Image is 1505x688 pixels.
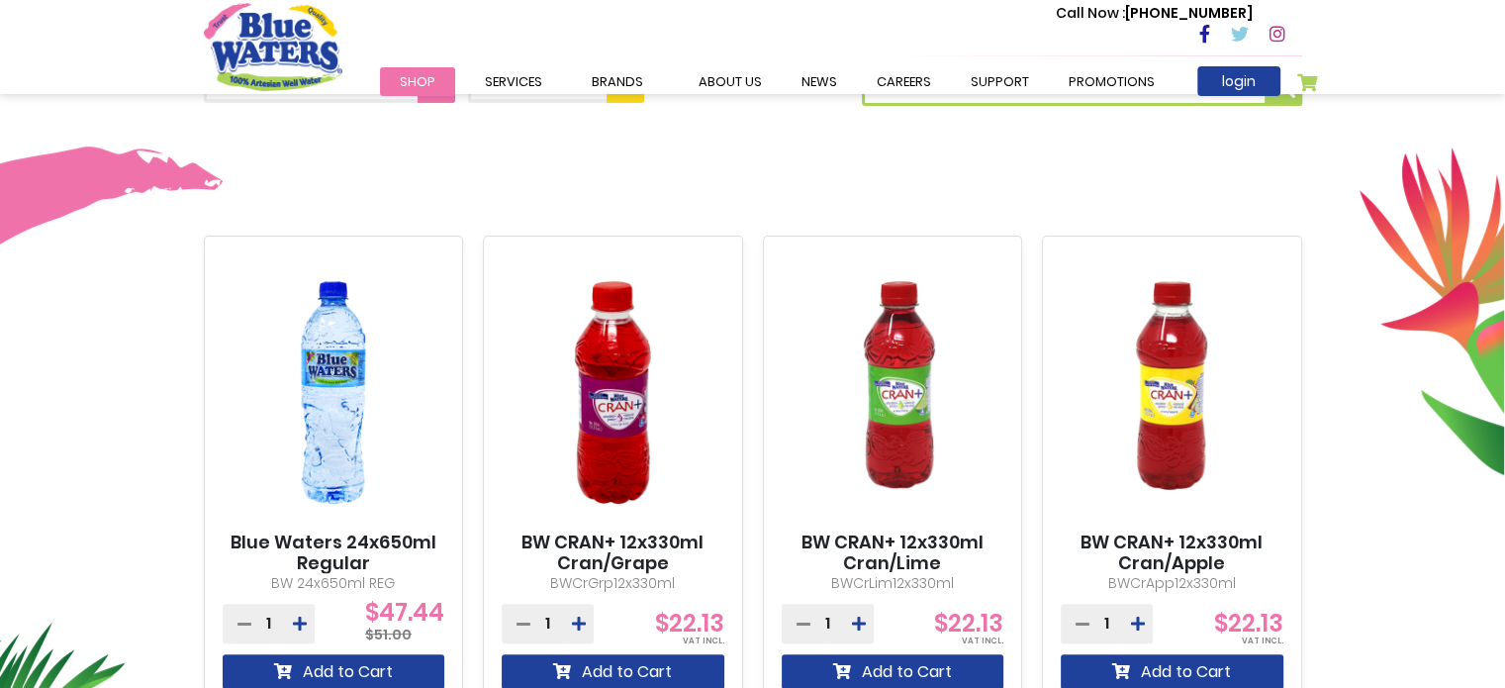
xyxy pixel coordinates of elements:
span: Brands [592,72,643,91]
p: BW 24x650ml REG [223,573,445,594]
a: Blue Waters 24x650ml Regular [223,532,445,574]
a: BW CRAN+ 12x330ml Cran/Lime [782,532,1004,574]
a: about us [679,67,782,96]
a: News [782,67,857,96]
p: BWCrLim12x330ml [782,573,1004,594]
span: Shop [400,72,435,91]
a: BW CRAN+ 12x330ml Cran/Grape [502,532,724,574]
span: $51.00 [365,625,412,644]
img: BW CRAN+ 12x330ml Cran/Grape [502,253,724,532]
span: $22.13 [655,607,724,639]
p: [PHONE_NUMBER] [1056,3,1253,24]
img: BW CRAN+ 12x330ml Cran/Apple [1061,253,1283,532]
span: $47.44 [365,613,444,632]
span: Call Now : [1056,3,1125,23]
span: $22.13 [1214,607,1283,639]
a: login [1197,66,1280,96]
a: store logo [204,3,342,90]
p: BWCrApp12x330ml [1061,573,1283,594]
img: Blue Waters 24x650ml Regular [223,253,445,532]
a: BW CRAN+ 12x330ml Cran/Apple [1061,532,1283,574]
img: BW CRAN+ 12x330ml Cran/Lime [782,253,1004,532]
a: support [951,67,1049,96]
p: BWCrGrp12x330ml [502,573,724,594]
span: $22.13 [934,607,1003,639]
span: Services [485,72,542,91]
a: Promotions [1049,67,1175,96]
a: careers [857,67,951,96]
